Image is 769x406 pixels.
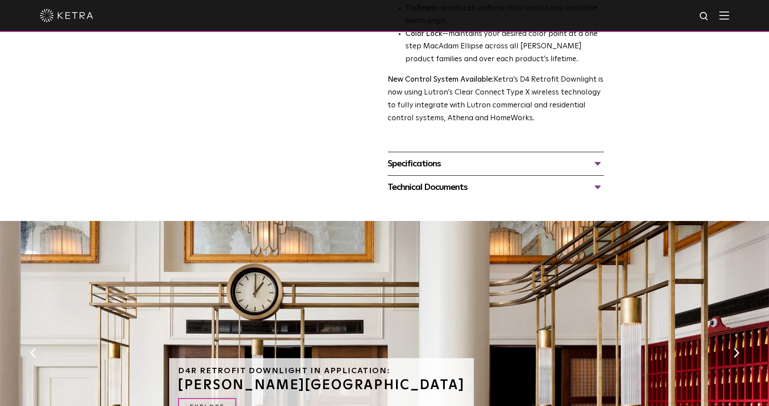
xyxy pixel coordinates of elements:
[388,74,604,125] p: Ketra’s D4 Retrofit Downlight is now using Lutron’s Clear Connect Type X wireless technology to f...
[178,378,465,392] h3: [PERSON_NAME][GEOGRAPHIC_DATA]
[719,11,729,20] img: Hamburger%20Nav.svg
[405,30,442,38] strong: Color Lock
[388,76,494,83] strong: New Control System Available:
[388,157,604,171] div: Specifications
[699,11,710,22] img: search icon
[405,28,604,67] li: —maintains your desired color point at a one step MacAdam Ellipse across all [PERSON_NAME] produc...
[732,347,741,359] button: Next
[178,367,465,375] h6: D4R Retrofit Downlight in Application:
[388,180,604,194] div: Technical Documents
[40,9,93,22] img: ketra-logo-2019-white
[28,347,37,359] button: Previous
